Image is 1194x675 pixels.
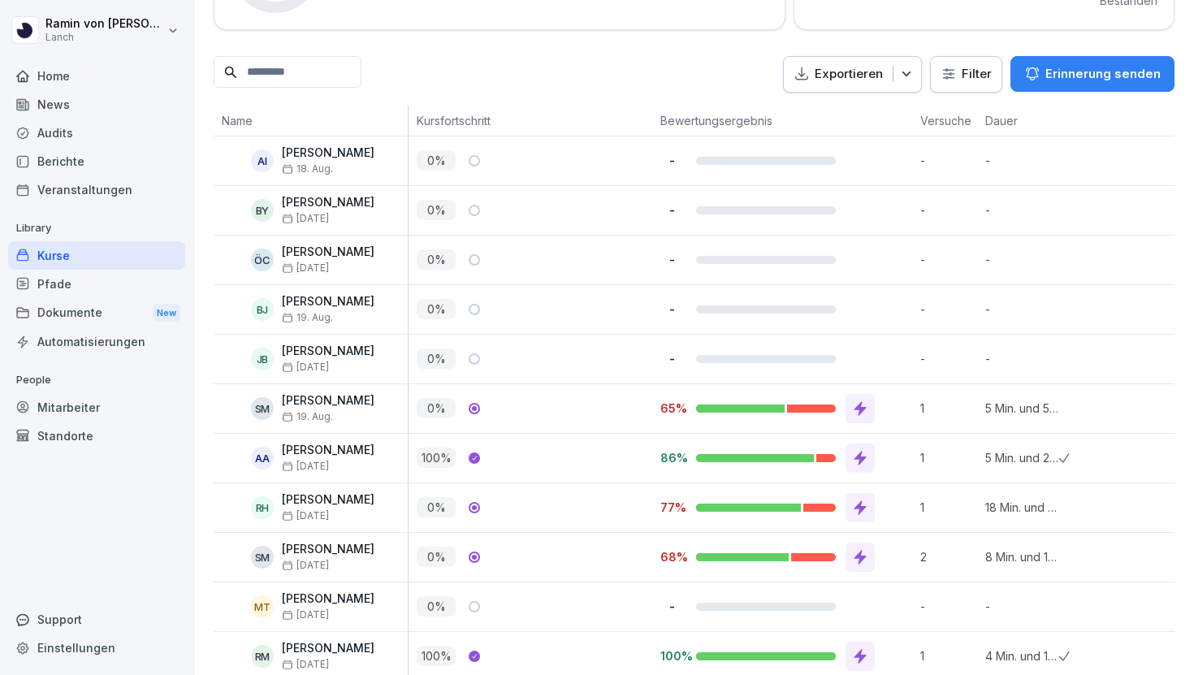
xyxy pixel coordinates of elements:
p: - [660,153,683,168]
p: [PERSON_NAME] [282,344,374,358]
a: Audits [8,119,185,147]
p: Library [8,215,185,241]
p: Erinnerung senden [1045,65,1161,83]
p: - [985,201,1058,219]
p: - [920,598,977,615]
p: 77% [660,500,683,515]
p: 5 Min. und 28 Sek. [985,449,1058,466]
p: 2 [920,548,977,565]
a: Kurse [8,241,185,270]
p: - [985,598,1058,615]
span: [DATE] [282,361,329,373]
span: 19. Aug. [282,312,333,323]
span: 18. Aug. [282,163,333,175]
p: 100 % [417,646,456,666]
p: [PERSON_NAME] [282,642,374,656]
p: - [920,350,977,367]
p: Kursfortschritt [417,112,644,129]
div: Dokumente [8,298,185,328]
a: DokumenteNew [8,298,185,328]
div: RM [251,645,274,668]
button: Erinnerung senden [1010,56,1175,92]
button: Exportieren [783,56,922,93]
p: Dauer [985,112,1050,129]
p: - [660,202,683,218]
p: 0 % [417,249,456,270]
a: Berichte [8,147,185,175]
p: [PERSON_NAME] [282,295,374,309]
p: 100% [660,648,683,664]
div: JB [251,348,274,370]
p: 5 Min. und 56 Sek. [985,400,1058,417]
p: 0 % [417,398,456,418]
p: [PERSON_NAME] [282,493,374,507]
p: 100 % [417,448,456,468]
div: SM [251,546,274,569]
p: 0 % [417,547,456,567]
p: [PERSON_NAME] [282,444,374,457]
p: - [660,599,683,614]
a: Pfade [8,270,185,298]
p: - [920,251,977,268]
span: [DATE] [282,213,329,224]
p: People [8,367,185,393]
div: Mitarbeiter [8,393,185,422]
div: AI [251,149,274,172]
p: 0 % [417,596,456,617]
a: Einstellungen [8,634,185,662]
a: News [8,90,185,119]
div: MT [251,595,274,618]
div: Automatisierungen [8,327,185,356]
p: - [985,152,1058,169]
p: 0 % [417,200,456,220]
p: 1 [920,647,977,664]
p: 65% [660,400,683,416]
p: - [920,201,977,219]
p: [PERSON_NAME] [282,592,374,606]
p: - [660,351,683,366]
p: Ramin von [PERSON_NAME] [45,17,164,31]
span: [DATE] [282,560,329,571]
p: 0 % [417,348,456,369]
p: 68% [660,549,683,565]
div: New [153,304,180,322]
a: Veranstaltungen [8,175,185,204]
div: BY [251,199,274,222]
p: - [985,251,1058,268]
p: 1 [920,400,977,417]
p: - [920,301,977,318]
div: Filter [941,66,992,82]
p: Exportieren [815,65,883,84]
p: - [660,301,683,317]
p: - [985,350,1058,367]
span: [DATE] [282,461,329,472]
p: 4 Min. und 19 Sek. [985,647,1058,664]
p: Lanch [45,32,164,43]
div: AA [251,447,274,469]
p: 1 [920,449,977,466]
p: 86% [660,450,683,465]
span: [DATE] [282,609,329,621]
p: [PERSON_NAME] [282,245,374,259]
p: 18 Min. und 50 Sek. [985,499,1058,516]
p: [PERSON_NAME] [282,146,374,160]
div: ÖC [251,249,274,271]
p: 0 % [417,497,456,517]
span: [DATE] [282,659,329,670]
p: 8 Min. und 19 Sek. [985,548,1058,565]
p: 0 % [417,299,456,319]
p: Versuche [920,112,969,129]
p: [PERSON_NAME] [282,196,374,210]
button: Filter [931,57,1001,92]
span: 19. Aug. [282,411,333,422]
a: Standorte [8,422,185,450]
a: Home [8,62,185,90]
